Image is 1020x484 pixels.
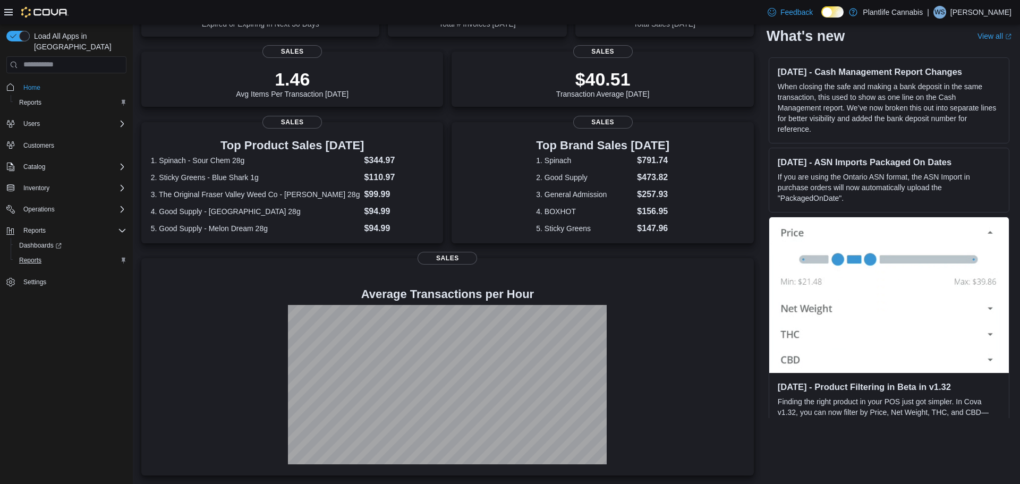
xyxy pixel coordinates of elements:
[573,116,633,129] span: Sales
[556,69,650,90] p: $40.51
[19,182,126,194] span: Inventory
[364,171,433,184] dd: $110.97
[778,172,1000,203] p: If you are using the Ontario ASN format, the ASN Import in purchase orders will now automatically...
[23,205,55,214] span: Operations
[30,31,126,52] span: Load All Apps in [GEOGRAPHIC_DATA]
[19,182,54,194] button: Inventory
[19,98,41,107] span: Reports
[23,141,54,150] span: Customers
[19,275,126,288] span: Settings
[11,238,131,253] a: Dashboards
[933,6,946,19] div: Wyatt Seitz
[2,274,131,290] button: Settings
[418,252,477,265] span: Sales
[821,6,844,18] input: Dark Mode
[536,206,633,217] dt: 4. BOXHOT
[536,172,633,183] dt: 2. Good Supply
[151,189,360,200] dt: 3. The Original Fraser Valley Weed Co - [PERSON_NAME] 28g
[19,276,50,288] a: Settings
[21,7,69,18] img: Cova
[2,202,131,217] button: Operations
[15,239,126,252] span: Dashboards
[536,223,633,234] dt: 5. Sticky Greens
[15,239,66,252] a: Dashboards
[19,224,126,237] span: Reports
[778,396,1000,449] p: Finding the right product in your POS just got simpler. In Cova v1.32, you can now filter by Pric...
[19,81,126,94] span: Home
[19,160,126,173] span: Catalog
[364,222,433,235] dd: $94.99
[637,171,669,184] dd: $473.82
[637,222,669,235] dd: $147.96
[2,223,131,238] button: Reports
[19,203,126,216] span: Operations
[536,139,669,152] h3: Top Brand Sales [DATE]
[556,69,650,98] div: Transaction Average [DATE]
[573,45,633,58] span: Sales
[637,154,669,167] dd: $791.74
[23,226,46,235] span: Reports
[19,81,45,94] a: Home
[780,7,813,18] span: Feedback
[934,6,945,19] span: WS
[536,155,633,166] dt: 1. Spinach
[151,139,434,152] h3: Top Product Sales [DATE]
[150,288,745,301] h4: Average Transactions per Hour
[236,69,348,98] div: Avg Items Per Transaction [DATE]
[15,254,126,267] span: Reports
[151,155,360,166] dt: 1. Spinach - Sour Chem 28g
[151,223,360,234] dt: 5. Good Supply - Melon Dream 28g
[23,278,46,286] span: Settings
[950,6,1011,19] p: [PERSON_NAME]
[262,116,322,129] span: Sales
[2,159,131,174] button: Catalog
[11,95,131,110] button: Reports
[2,138,131,153] button: Customers
[151,206,360,217] dt: 4. Good Supply - [GEOGRAPHIC_DATA] 28g
[763,2,817,23] a: Feedback
[19,203,59,216] button: Operations
[23,83,40,92] span: Home
[767,28,845,45] h2: What's new
[778,157,1000,167] h3: [DATE] - ASN Imports Packaged On Dates
[364,205,433,218] dd: $94.99
[262,45,322,58] span: Sales
[2,181,131,196] button: Inventory
[19,139,58,152] a: Customers
[11,253,131,268] button: Reports
[364,154,433,167] dd: $344.97
[536,189,633,200] dt: 3. General Admission
[977,32,1011,40] a: View allExternal link
[19,160,49,173] button: Catalog
[778,66,1000,77] h3: [DATE] - Cash Management Report Changes
[23,120,40,128] span: Users
[637,188,669,201] dd: $257.93
[863,6,923,19] p: Plantlife Cannabis
[1005,33,1011,40] svg: External link
[15,254,46,267] a: Reports
[637,205,669,218] dd: $156.95
[19,241,62,250] span: Dashboards
[19,224,50,237] button: Reports
[19,139,126,152] span: Customers
[19,256,41,265] span: Reports
[2,116,131,131] button: Users
[927,6,929,19] p: |
[236,69,348,90] p: 1.46
[778,381,1000,392] h3: [DATE] - Product Filtering in Beta in v1.32
[15,96,46,109] a: Reports
[6,75,126,318] nav: Complex example
[15,96,126,109] span: Reports
[23,184,49,192] span: Inventory
[364,188,433,201] dd: $99.99
[151,172,360,183] dt: 2. Sticky Greens - Blue Shark 1g
[19,117,126,130] span: Users
[2,80,131,95] button: Home
[778,81,1000,134] p: When closing the safe and making a bank deposit in the same transaction, this used to show as one...
[23,163,45,171] span: Catalog
[19,117,44,130] button: Users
